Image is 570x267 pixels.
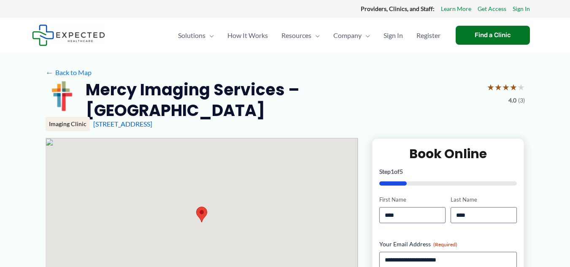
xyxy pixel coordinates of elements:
[281,21,311,50] span: Resources
[416,21,440,50] span: Register
[502,79,510,95] span: ★
[433,241,457,248] span: (Required)
[327,21,377,50] a: CompanyMenu Toggle
[227,21,268,50] span: How It Works
[379,240,517,248] label: Your Email Address
[171,21,221,50] a: SolutionsMenu Toggle
[46,117,90,131] div: Imaging Clinic
[311,21,320,50] span: Menu Toggle
[379,169,517,175] p: Step of
[46,68,54,76] span: ←
[379,146,517,162] h2: Book Online
[410,21,447,50] a: Register
[508,95,516,106] span: 4.0
[221,21,275,50] a: How It Works
[32,24,105,46] img: Expected Healthcare Logo - side, dark font, small
[205,21,214,50] span: Menu Toggle
[333,21,362,50] span: Company
[441,3,471,14] a: Learn More
[487,79,494,95] span: ★
[494,79,502,95] span: ★
[93,120,152,128] a: [STREET_ADDRESS]
[456,26,530,45] a: Find a Clinic
[171,21,447,50] nav: Primary Site Navigation
[361,5,435,12] strong: Providers, Clinics, and Staff:
[275,21,327,50] a: ResourcesMenu Toggle
[391,168,394,175] span: 1
[510,79,517,95] span: ★
[46,66,92,79] a: ←Back to Map
[384,21,403,50] span: Sign In
[400,168,403,175] span: 5
[362,21,370,50] span: Menu Toggle
[517,79,525,95] span: ★
[178,21,205,50] span: Solutions
[478,3,506,14] a: Get Access
[513,3,530,14] a: Sign In
[377,21,410,50] a: Sign In
[518,95,525,106] span: (3)
[451,196,517,204] label: Last Name
[86,79,480,121] h2: Mercy Imaging Services – [GEOGRAPHIC_DATA]
[379,196,446,204] label: First Name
